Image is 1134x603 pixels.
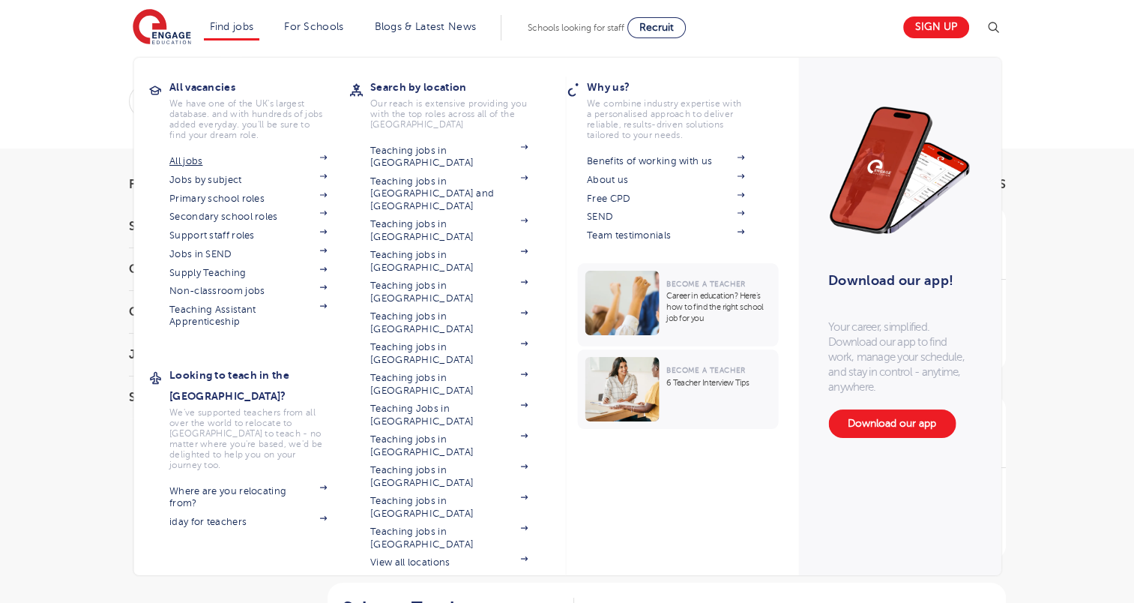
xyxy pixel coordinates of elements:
[370,76,550,97] h3: Search by location
[666,366,745,374] span: Become a Teacher
[129,391,294,403] h3: Sector
[370,372,528,397] a: Teaching jobs in [GEOGRAPHIC_DATA]
[169,364,349,406] h3: Looking to teach in the [GEOGRAPHIC_DATA]?
[169,211,327,223] a: Secondary school roles
[169,267,327,279] a: Supply Teaching
[666,280,745,288] span: Become a Teacher
[169,285,327,297] a: Non-classroom jobs
[169,248,327,260] a: Jobs in SEND
[169,76,349,97] h3: All vacancies
[828,409,956,438] a: Download our app
[577,349,782,429] a: Become a Teacher6 Teacher Interview Tips
[587,193,744,205] a: Free CPD
[169,98,327,140] p: We have one of the UK's largest database. and with hundreds of jobs added everyday. you'll be sur...
[169,76,349,140] a: All vacanciesWe have one of the UK's largest database. and with hundreds of jobs added everyday. ...
[169,485,327,510] a: Where are you relocating from?
[666,377,770,388] p: 6 Teacher Interview Tips
[129,306,294,318] h3: City
[587,229,744,241] a: Team testimonials
[370,526,528,550] a: Teaching jobs in [GEOGRAPHIC_DATA]
[210,21,254,32] a: Find jobs
[666,290,770,324] p: Career in education? Here’s how to find the right school job for you
[169,364,349,470] a: Looking to teach in the [GEOGRAPHIC_DATA]?We've supported teachers from all over the world to rel...
[587,174,744,186] a: About us
[370,218,528,243] a: Teaching jobs in [GEOGRAPHIC_DATA]
[129,220,294,232] h3: Start Date
[828,264,964,297] h3: Download our app!
[370,310,528,335] a: Teaching jobs in [GEOGRAPHIC_DATA]
[284,21,343,32] a: For Schools
[129,84,840,118] div: Submit
[587,76,767,97] h3: Why us?
[133,9,191,46] img: Engage Education
[370,433,528,458] a: Teaching jobs in [GEOGRAPHIC_DATA]
[169,155,327,167] a: All jobs
[370,145,528,169] a: Teaching jobs in [GEOGRAPHIC_DATA]
[577,263,782,346] a: Become a TeacherCareer in education? Here’s how to find the right school job for you
[528,22,624,33] span: Schools looking for staff
[587,155,744,167] a: Benefits of working with us
[169,304,327,328] a: Teaching Assistant Apprenticeship
[587,211,744,223] a: SEND
[828,319,971,394] p: Your career, simplified. Download our app to find work, manage your schedule, and stay in control...
[639,22,674,33] span: Recruit
[370,464,528,489] a: Teaching jobs in [GEOGRAPHIC_DATA]
[587,76,767,140] a: Why us?We combine industry expertise with a personalised approach to deliver reliable, results-dr...
[129,178,174,190] span: Filters
[169,174,327,186] a: Jobs by subject
[375,21,477,32] a: Blogs & Latest News
[370,98,528,130] p: Our reach is extensive providing you with the top roles across all of the [GEOGRAPHIC_DATA]
[370,403,528,427] a: Teaching Jobs in [GEOGRAPHIC_DATA]
[627,17,686,38] a: Recruit
[169,407,327,470] p: We've supported teachers from all over the world to relocate to [GEOGRAPHIC_DATA] to teach - no m...
[370,249,528,274] a: Teaching jobs in [GEOGRAPHIC_DATA]
[129,349,294,361] h3: Job Type
[903,16,969,38] a: Sign up
[370,556,528,568] a: View all locations
[370,495,528,520] a: Teaching jobs in [GEOGRAPHIC_DATA]
[169,516,327,528] a: iday for teachers
[129,263,294,275] h3: County
[169,193,327,205] a: Primary school roles
[587,98,744,140] p: We combine industry expertise with a personalised approach to deliver reliable, results-driven so...
[370,280,528,304] a: Teaching jobs in [GEOGRAPHIC_DATA]
[370,175,528,212] a: Teaching jobs in [GEOGRAPHIC_DATA] and [GEOGRAPHIC_DATA]
[370,76,550,130] a: Search by locationOur reach is extensive providing you with the top roles across all of the [GEOG...
[169,229,327,241] a: Support staff roles
[370,341,528,366] a: Teaching jobs in [GEOGRAPHIC_DATA]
